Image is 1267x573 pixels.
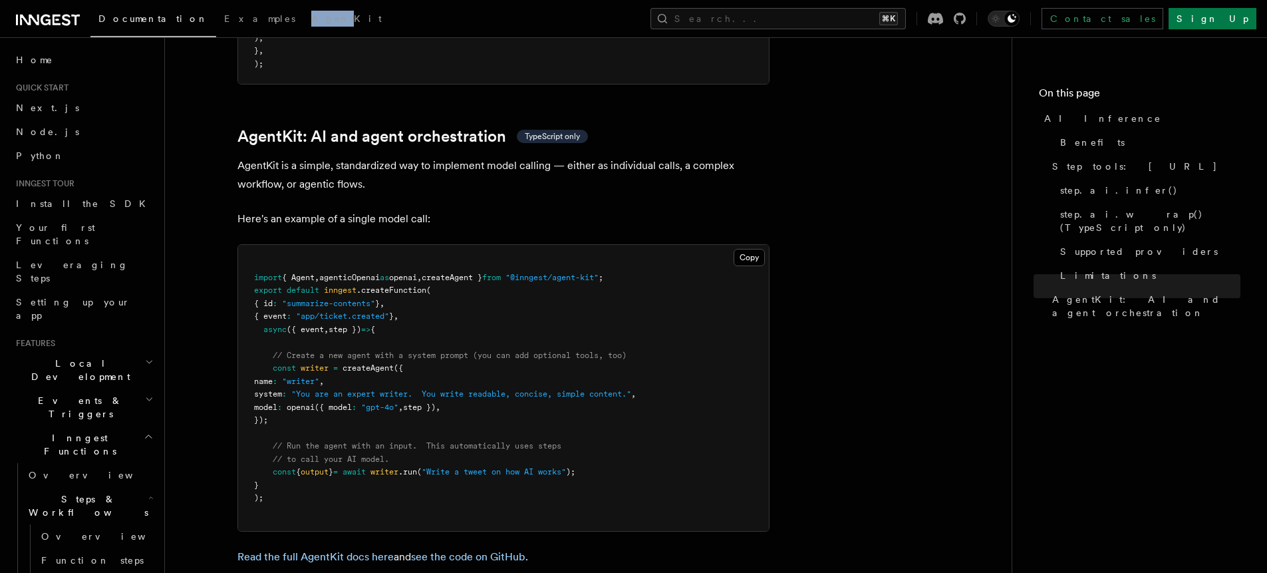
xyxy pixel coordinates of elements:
[417,273,422,282] span: ,
[273,377,277,386] span: :
[90,4,216,37] a: Documentation
[16,222,95,246] span: Your first Functions
[1039,85,1240,106] h4: On this page
[16,150,65,161] span: Python
[259,46,263,55] span: ,
[254,415,268,425] span: });
[254,403,277,412] span: model
[343,363,394,373] span: createAgent
[1169,8,1256,29] a: Sign Up
[98,13,208,24] span: Documentation
[361,403,398,412] span: "gpt-4o"
[287,311,291,321] span: :
[301,363,329,373] span: writer
[356,286,426,295] span: .createFunction
[273,455,389,464] span: // to call your AI model.
[403,403,436,412] span: step })
[1055,264,1240,287] a: Limitations
[417,467,422,477] span: (
[254,286,282,295] span: export
[319,273,380,282] span: agenticOpenai
[254,299,273,308] span: { id
[482,273,501,282] span: from
[36,524,156,548] a: Overview
[36,548,156,572] a: Function steps
[254,311,287,321] span: { event
[329,325,361,334] span: step })
[352,403,356,412] span: :
[11,338,55,349] span: Features
[237,156,770,194] p: AgentKit is a simple, standardized way to implement model calling — either as individual calls, a...
[1039,106,1240,130] a: AI Inference
[422,273,482,282] span: createAgent }
[273,467,296,477] span: const
[282,273,315,282] span: { Agent
[11,351,156,389] button: Local Development
[16,102,79,113] span: Next.js
[11,178,74,189] span: Inngest tour
[282,299,375,308] span: "summarize-contents"
[237,548,770,566] p: and .
[631,389,636,399] span: ,
[296,467,301,477] span: {
[303,4,390,36] a: AgentKit
[41,555,144,566] span: Function steps
[1047,287,1240,325] a: AgentKit: AI and agent orchestration
[1060,245,1218,258] span: Supported providers
[273,299,277,308] span: :
[11,120,156,144] a: Node.js
[333,467,338,477] span: =
[237,550,394,563] a: Read the full AgentKit docs here
[436,403,440,412] span: ,
[329,467,333,477] span: }
[525,131,580,142] span: TypeScript only
[16,53,53,67] span: Home
[1055,178,1240,202] a: step.ai.infer()
[237,210,770,228] p: Here's an example of a single model call:
[505,273,599,282] span: "@inngest/agent-kit"
[389,273,417,282] span: openai
[254,480,259,490] span: }
[277,403,282,412] span: :
[29,470,166,480] span: Overview
[11,426,156,463] button: Inngest Functions
[422,467,566,477] span: "Write a tweet on how AI works"
[282,377,319,386] span: "writer"
[216,4,303,36] a: Examples
[11,357,145,383] span: Local Development
[398,403,403,412] span: ,
[394,363,403,373] span: ({
[370,325,375,334] span: {
[11,290,156,327] a: Setting up your app
[370,467,398,477] span: writer
[23,487,156,524] button: Steps & Workflows
[411,550,525,563] a: see the code on GitHub
[23,463,156,487] a: Overview
[254,389,282,399] span: system
[263,325,287,334] span: async
[41,531,178,542] span: Overview
[291,389,631,399] span: "You are an expert writer. You write readable, concise, simple content."
[11,253,156,290] a: Leveraging Steps
[566,467,575,477] span: );
[315,403,352,412] span: ({ model
[389,311,394,321] span: }
[380,273,389,282] span: as
[599,273,603,282] span: ;
[1052,160,1218,173] span: Step tools: [URL]
[1042,8,1163,29] a: Contact sales
[273,351,627,360] span: // Create a new agent with a system prompt (you can add optional tools, too)
[879,12,898,25] kbd: ⌘K
[11,394,145,421] span: Events & Triggers
[380,299,384,308] span: ,
[343,467,366,477] span: await
[11,96,156,120] a: Next.js
[254,273,282,282] span: import
[324,325,329,334] span: ,
[11,144,156,168] a: Python
[734,249,765,266] button: Copy
[315,273,319,282] span: ,
[394,311,398,321] span: ,
[1055,240,1240,264] a: Supported providers
[11,431,144,458] span: Inngest Functions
